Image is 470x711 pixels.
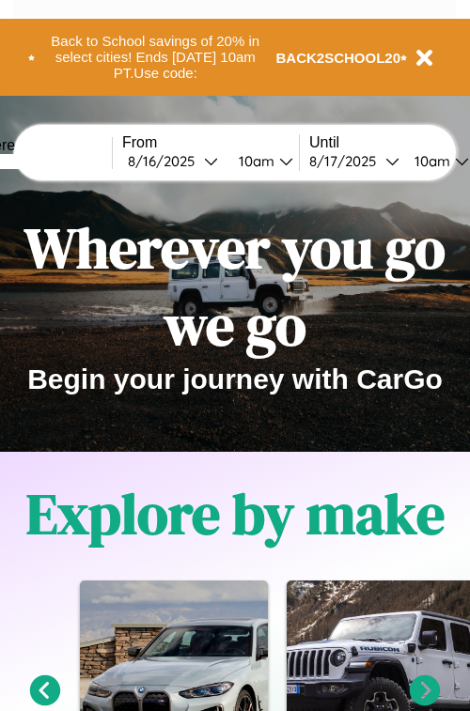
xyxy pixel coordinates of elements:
button: 10am [224,151,299,171]
div: 8 / 16 / 2025 [128,152,204,170]
label: From [122,134,299,151]
button: 8/16/2025 [122,151,224,171]
h1: Explore by make [26,475,445,552]
div: 10am [405,152,455,170]
div: 10am [229,152,279,170]
div: 8 / 17 / 2025 [309,152,385,170]
b: BACK2SCHOOL20 [276,50,401,66]
button: Back to School savings of 20% in select cities! Ends [DATE] 10am PT.Use code: [35,28,276,86]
